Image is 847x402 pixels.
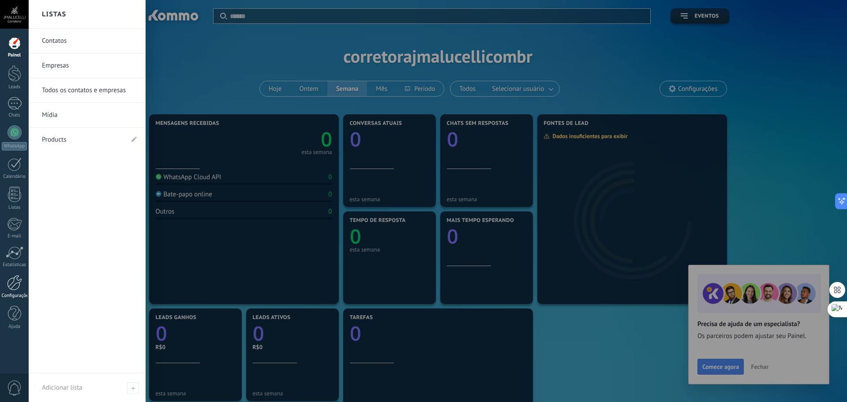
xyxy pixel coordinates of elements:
div: WhatsApp [2,142,27,150]
div: Ajuda [2,324,27,330]
span: Adicionar lista [127,382,139,394]
a: Todos os contatos e empresas [42,78,137,103]
div: Calendário [2,174,27,180]
span: Adicionar lista [42,383,82,392]
div: Configurações [2,293,27,299]
div: Leads [2,84,27,90]
a: Products [42,128,124,152]
div: Listas [2,205,27,210]
div: Painel [2,53,27,58]
a: Empresas [42,53,137,78]
h2: Listas [42,0,66,28]
a: Contatos [42,29,137,53]
div: Estatísticas [2,262,27,268]
a: Mídia [42,103,137,128]
div: E-mail [2,233,27,239]
div: Chats [2,113,27,118]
